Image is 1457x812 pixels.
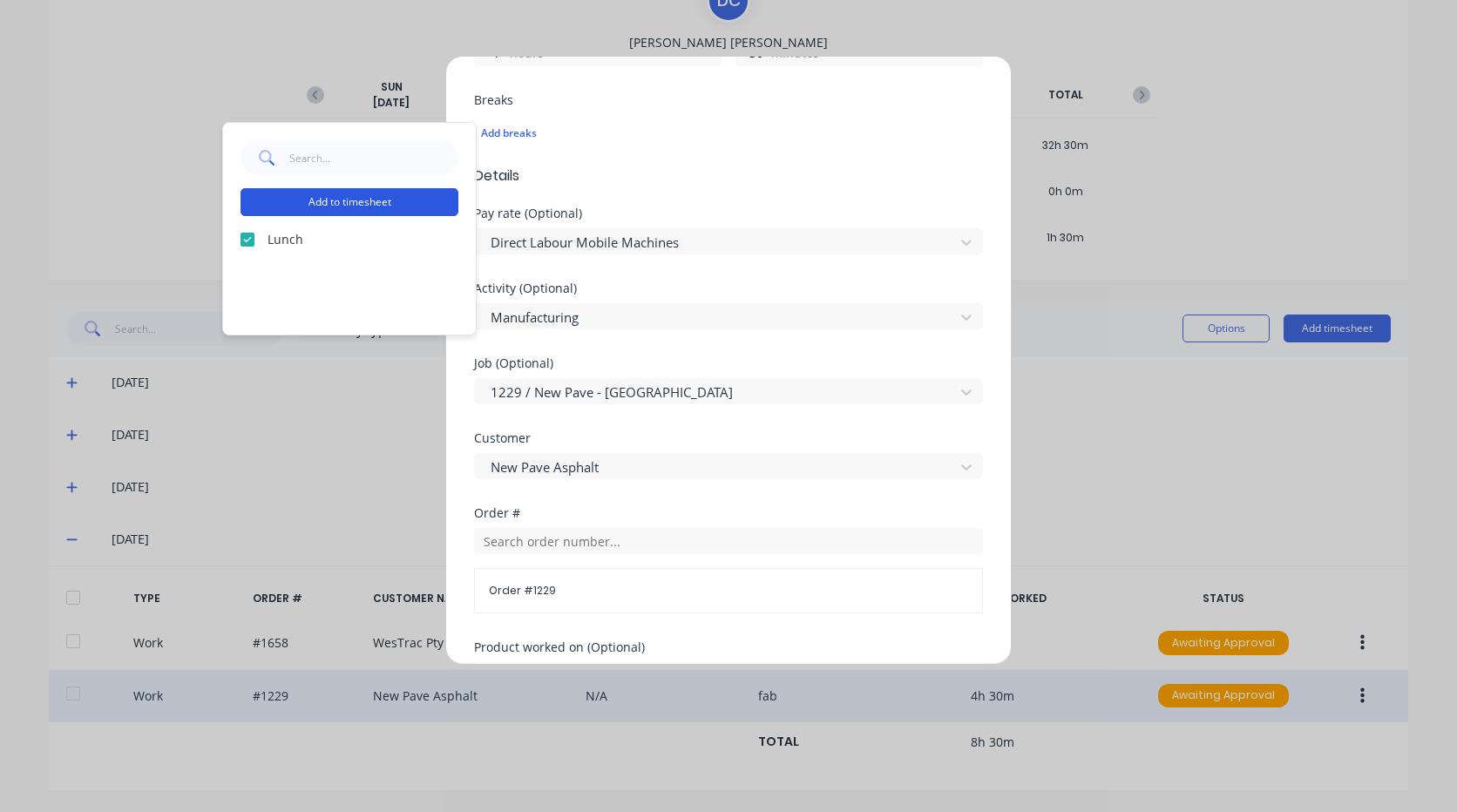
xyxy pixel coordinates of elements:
[474,207,983,220] div: Pay rate (Optional)
[474,166,983,186] span: Details
[474,357,983,369] div: Job (Optional)
[474,432,983,444] div: Customer
[489,583,968,599] span: Order # 1229
[474,94,983,106] div: Breaks
[268,230,458,248] label: Lunch
[474,507,983,519] div: Order #
[474,282,983,294] div: Activity (Optional)
[474,528,983,554] input: Search order number...
[289,140,459,175] input: Search...
[241,188,458,216] button: Add to timesheet
[481,122,976,145] div: Add breaks
[474,641,983,653] div: Product worked on (Optional)
[474,662,983,688] input: Search line items...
